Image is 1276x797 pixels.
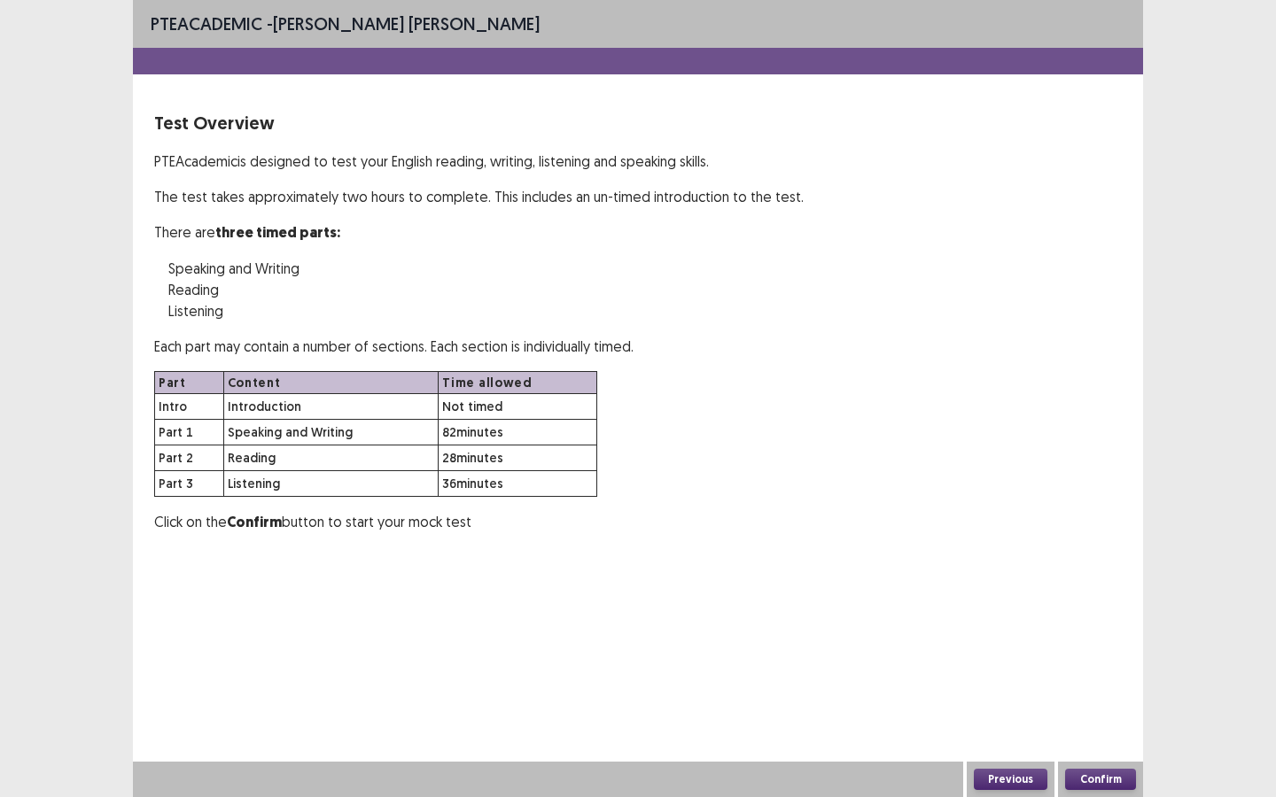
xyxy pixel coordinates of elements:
[223,420,439,445] td: Speaking and Writing
[439,420,597,445] td: 82 minutes
[439,471,597,497] td: 36 minutes
[154,186,1122,207] p: The test takes approximately two hours to complete. This includes an un-timed introduction to the...
[155,372,224,394] th: Part
[151,12,262,35] span: PTE academic
[155,471,224,497] td: Part 3
[215,223,340,242] strong: three timed parts:
[974,769,1047,790] button: Previous
[168,279,1122,300] p: Reading
[227,513,282,531] strong: Confirm
[223,471,439,497] td: Listening
[155,420,224,445] td: Part 1
[154,221,1122,244] p: There are
[168,300,1122,321] p: Listening
[154,110,1122,136] p: Test Overview
[223,445,439,471] td: Reading
[223,394,439,420] td: Introduction
[154,151,1122,172] p: PTE Academic is designed to test your English reading, writing, listening and speaking skills.
[1065,769,1136,790] button: Confirm
[168,258,1122,279] p: Speaking and Writing
[154,511,1122,533] p: Click on the button to start your mock test
[223,372,439,394] th: Content
[151,11,540,37] p: - [PERSON_NAME] [PERSON_NAME]
[155,445,224,471] td: Part 2
[439,394,597,420] td: Not timed
[154,336,1122,357] p: Each part may contain a number of sections. Each section is individually timed.
[439,372,597,394] th: Time allowed
[155,394,224,420] td: Intro
[439,445,597,471] td: 28 minutes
